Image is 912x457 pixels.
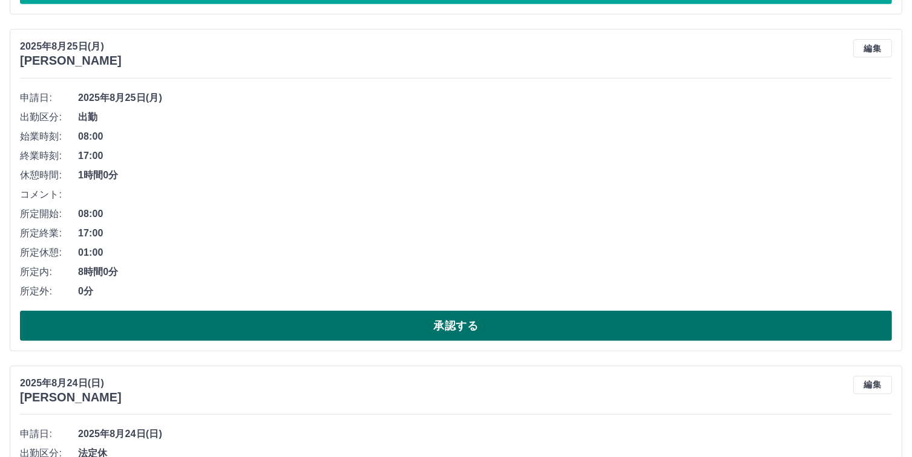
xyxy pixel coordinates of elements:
span: 8時間0分 [78,265,892,279]
span: 終業時刻: [20,149,78,163]
span: 所定開始: [20,207,78,221]
span: 2025年8月24日(日) [78,427,892,441]
button: 承認する [20,311,892,341]
button: 編集 [853,376,892,394]
h3: [PERSON_NAME] [20,54,122,68]
span: 01:00 [78,245,892,260]
span: 休憩時間: [20,168,78,183]
span: 出勤区分: [20,110,78,125]
span: 0分 [78,284,892,299]
span: 所定終業: [20,226,78,241]
p: 2025年8月25日(月) [20,39,122,54]
span: 17:00 [78,149,892,163]
span: 申請日: [20,91,78,105]
span: 08:00 [78,207,892,221]
span: 出勤 [78,110,892,125]
span: 17:00 [78,226,892,241]
span: 所定内: [20,265,78,279]
span: 08:00 [78,129,892,144]
span: 1時間0分 [78,168,892,183]
span: コメント: [20,187,78,202]
span: 所定外: [20,284,78,299]
button: 編集 [853,39,892,57]
span: 2025年8月25日(月) [78,91,892,105]
span: 所定休憩: [20,245,78,260]
h3: [PERSON_NAME] [20,391,122,404]
p: 2025年8月24日(日) [20,376,122,391]
span: 始業時刻: [20,129,78,144]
